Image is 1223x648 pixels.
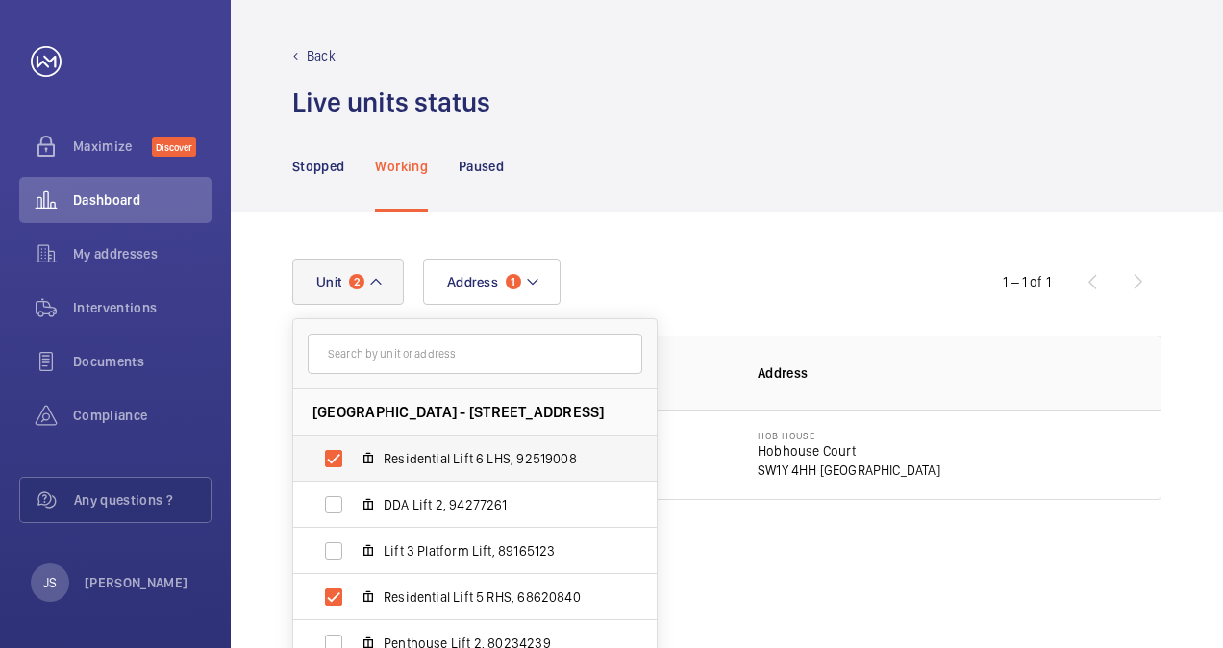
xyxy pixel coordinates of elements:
[506,274,521,289] span: 1
[316,274,341,289] span: Unit
[384,495,607,514] span: DDA Lift 2, 94277261
[1003,272,1051,291] div: 1 – 1 of 1
[73,406,212,425] span: Compliance
[73,190,212,210] span: Dashboard
[73,352,212,371] span: Documents
[312,402,605,422] span: [GEOGRAPHIC_DATA] - [STREET_ADDRESS]
[308,334,642,374] input: Search by unit or address
[73,298,212,317] span: Interventions
[384,449,607,468] span: Residential Lift 6 LHS, 92519008
[74,490,211,510] span: Any questions ?
[73,244,212,263] span: My addresses
[758,461,940,480] p: SW1Y 4HH [GEOGRAPHIC_DATA]
[758,363,1122,383] p: Address
[459,157,504,176] p: Paused
[292,259,404,305] button: Unit2
[43,573,57,592] p: JS
[292,157,344,176] p: Stopped
[384,541,607,561] span: Lift 3 Platform Lift, 89165123
[447,274,498,289] span: Address
[423,259,561,305] button: Address1
[349,274,364,289] span: 2
[758,430,940,441] p: Hob House
[292,85,490,120] h1: Live units status
[152,137,196,157] span: Discover
[384,587,607,607] span: Residential Lift 5 RHS, 68620840
[307,46,336,65] p: Back
[758,441,940,461] p: Hobhouse Court
[85,573,188,592] p: [PERSON_NAME]
[73,137,152,156] span: Maximize
[375,157,427,176] p: Working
